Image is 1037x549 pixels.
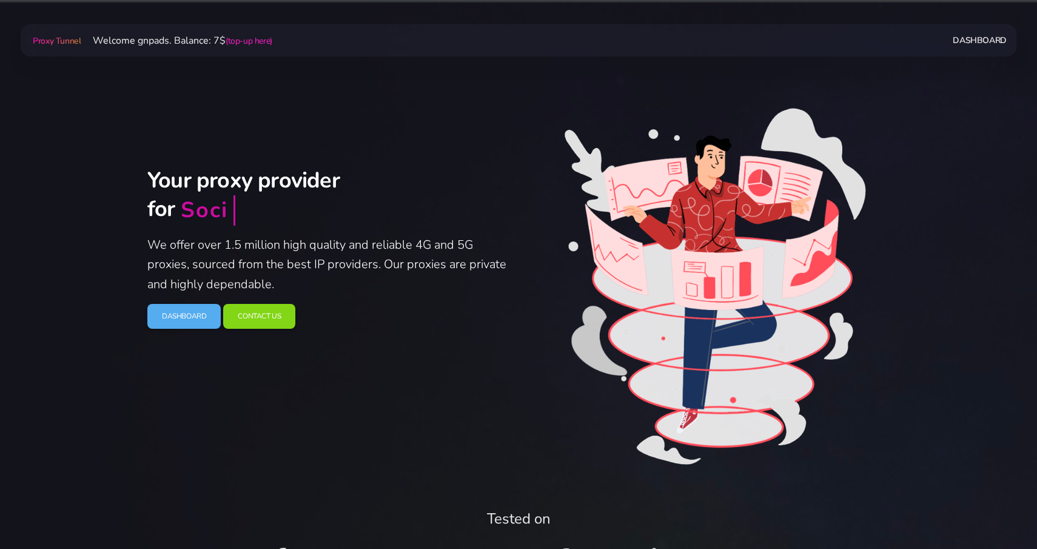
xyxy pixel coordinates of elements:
[30,31,83,50] a: Proxy Tunnel
[181,197,228,225] div: Soci
[147,235,511,295] p: We offer over 1.5 million high quality and reliable 4G and 5G proxies, sourced from the best IP p...
[147,167,511,226] h2: Your proxy provider for
[953,29,1006,52] a: Dashboard
[223,304,295,329] a: Contact Us
[978,490,1022,534] iframe: Webchat Widget
[226,35,272,47] a: (top-up here)
[83,34,272,47] span: Welcome gnpads. Balance: 7$
[155,508,882,530] div: Tested on
[33,35,81,47] span: Proxy Tunnel
[147,304,221,329] a: Dashboard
